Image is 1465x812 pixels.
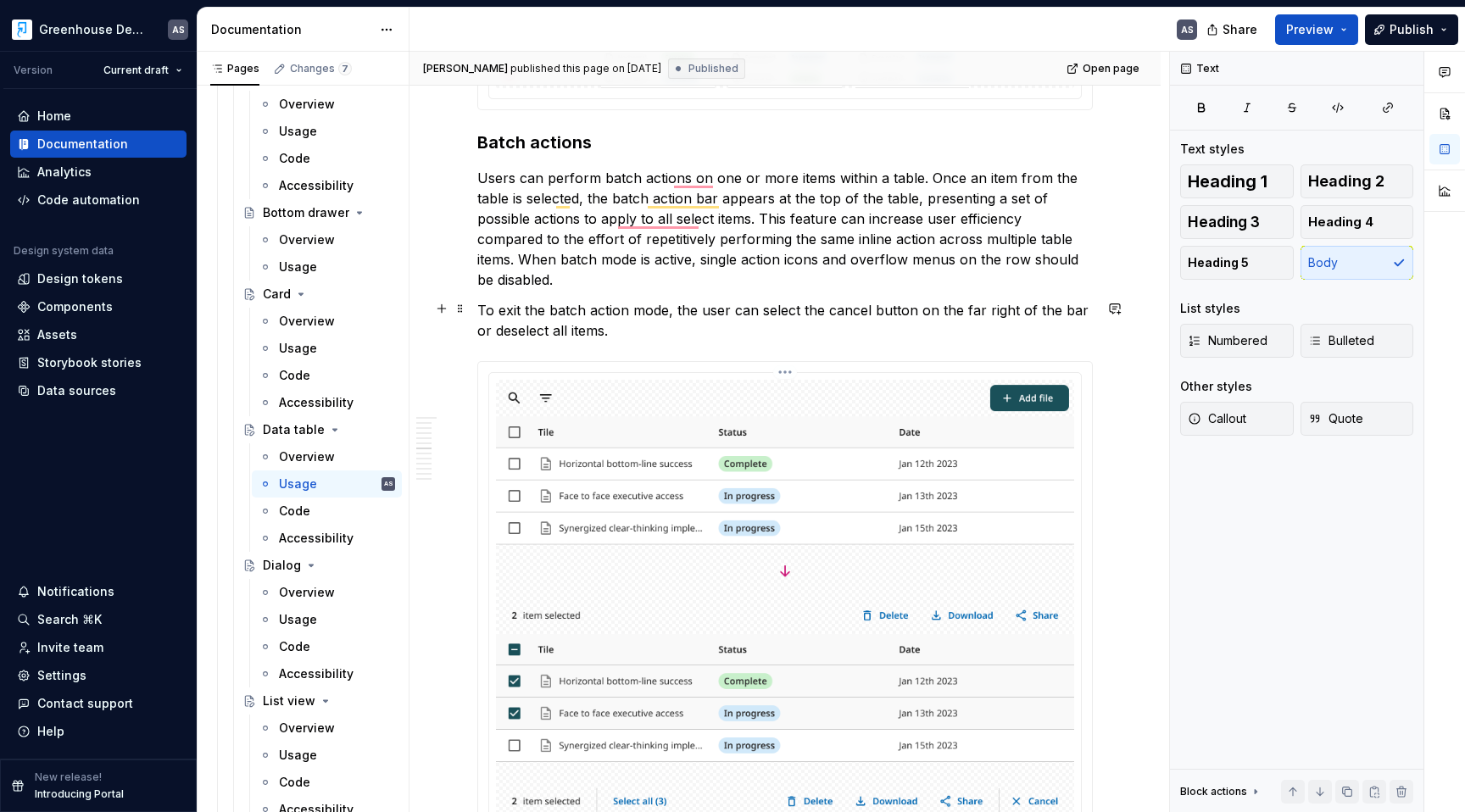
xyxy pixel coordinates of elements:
div: Usage [279,259,317,275]
div: Other styles [1180,378,1252,395]
a: Overview [252,443,402,470]
div: Dialog [263,557,301,574]
button: Search ⌘K [10,606,187,633]
div: Overview [279,231,335,248]
div: Components [37,298,113,315]
span: 7 [338,62,352,75]
button: Numbered [1180,324,1294,358]
div: Accessibility [279,530,354,547]
div: Accessibility [279,177,354,194]
div: Design tokens [37,270,123,287]
span: Current draft [103,64,169,77]
span: Heading 3 [1188,214,1260,231]
button: Heading 1 [1180,164,1294,198]
a: Code [252,633,402,660]
a: Accessibility [252,172,402,199]
a: Design tokens [10,265,187,292]
div: Code [279,503,310,520]
span: Quote [1308,410,1363,427]
button: Contact support [10,690,187,717]
a: Code [252,362,402,389]
div: Pages [210,62,259,75]
div: AS [1181,23,1194,36]
a: Data sources [10,377,187,404]
div: List styles [1180,300,1240,317]
a: Accessibility [252,389,402,416]
div: Data table [263,421,325,438]
div: Code [279,774,310,791]
button: Heading 4 [1301,205,1414,239]
a: Assets [10,321,187,348]
div: AS [172,23,185,36]
span: Numbered [1188,332,1267,349]
div: Block actions [1180,785,1247,798]
a: Overview [252,226,402,253]
button: Heading 5 [1180,246,1294,280]
span: Callout [1188,410,1246,427]
div: Storybook stories [37,354,142,371]
a: Overview [252,715,402,742]
div: Code automation [37,192,140,209]
div: Usage [279,611,317,628]
span: Open page [1083,62,1139,75]
a: Analytics [10,159,187,186]
span: Heading 5 [1188,254,1249,271]
div: Usage [279,476,317,492]
a: Invite team [10,634,187,661]
div: Text styles [1180,141,1245,158]
a: Components [10,293,187,320]
a: Storybook stories [10,349,187,376]
a: Usage [252,335,402,362]
button: Notifications [10,578,187,605]
div: Home [37,108,71,125]
a: Bottom drawer [236,199,402,226]
a: Usage [252,253,402,281]
div: Documentation [211,21,371,38]
div: Changes [290,62,352,75]
div: Invite team [37,639,103,656]
div: Greenhouse Design System [39,21,148,38]
div: Usage [279,747,317,764]
a: Usage [252,742,402,769]
div: Bottom drawer [263,204,349,221]
a: Accessibility [252,660,402,687]
div: Overview [279,584,335,601]
a: Card [236,281,402,308]
div: List view [263,692,315,709]
div: Documentation [37,136,128,153]
span: Heading 1 [1188,173,1267,190]
img: ce3da58b-09f1-4b11-bdcf-ba8b08532bb7.png [12,19,32,40]
div: Analytics [37,164,92,181]
span: Bulleted [1308,332,1374,349]
span: [PERSON_NAME] [423,62,508,75]
div: Overview [279,313,335,330]
a: Code [252,498,402,525]
a: Code [252,145,402,172]
button: Share [1198,14,1268,45]
div: published this page on [DATE] [510,62,661,75]
p: To exit the batch action mode, the user can select the cancel button on the far right of the bar ... [477,300,1093,341]
p: Introducing Portal [35,787,124,801]
div: Search ⌘K [37,611,102,628]
div: Usage [279,123,317,140]
a: Dialog [236,552,402,579]
span: Share [1223,21,1257,38]
div: Code [279,367,310,384]
div: Design system data [14,244,114,258]
button: Heading 2 [1301,164,1414,198]
a: Documentation [10,131,187,158]
div: Accessibility [279,394,354,411]
span: Heading 4 [1308,214,1373,231]
button: Current draft [96,58,190,82]
button: Publish [1365,14,1458,45]
div: Card [263,286,291,303]
div: Code [279,638,310,655]
a: Code [252,769,402,796]
button: Heading 3 [1180,205,1294,239]
div: Code [279,150,310,167]
div: Data sources [37,382,116,399]
a: Overview [252,579,402,606]
div: Contact support [37,695,133,712]
button: Callout [1180,402,1294,436]
span: Preview [1286,21,1334,38]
